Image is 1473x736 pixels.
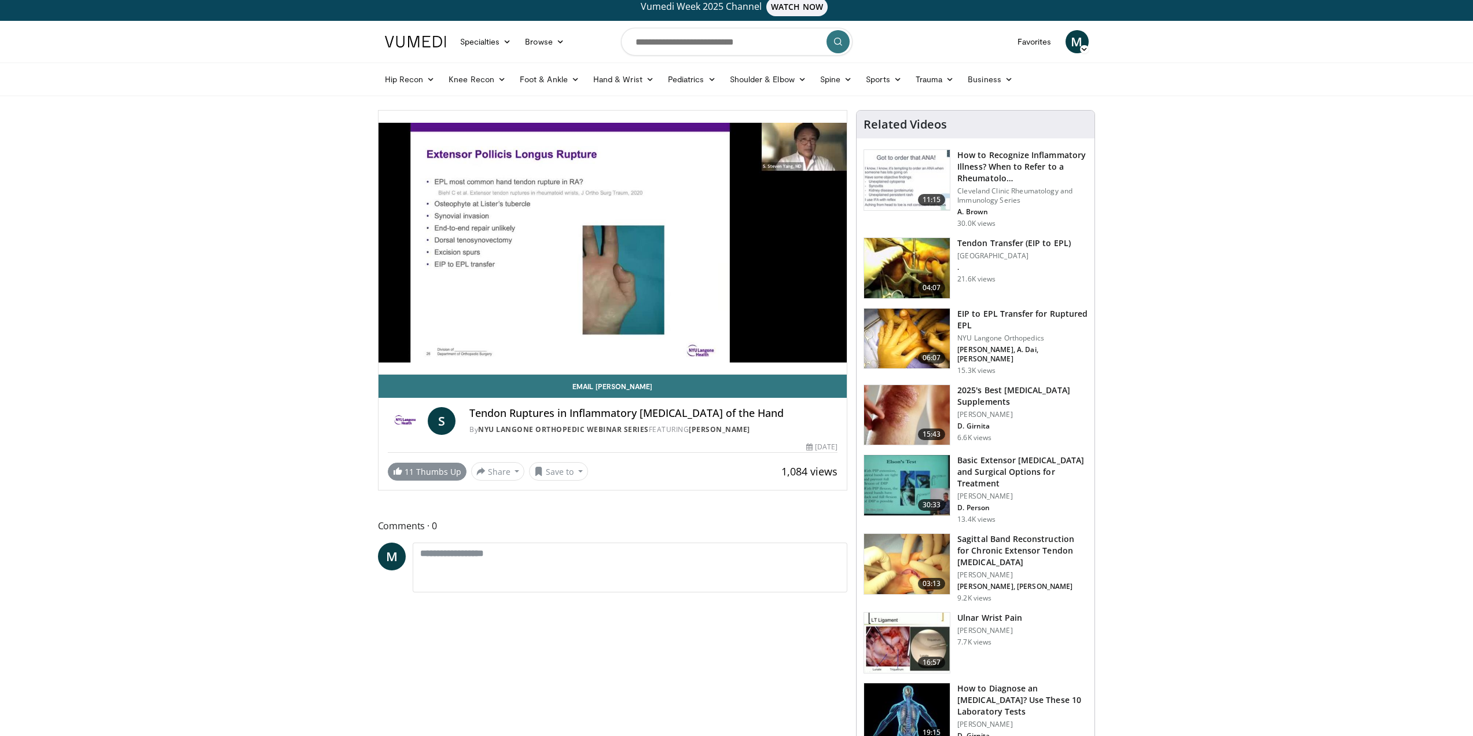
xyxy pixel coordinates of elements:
img: 281e1a3d-dfe2-4a67-894e-a40ffc0c4a99.150x105_q85_crop-smart_upscale.jpg [864,385,950,445]
span: Comments 0 [378,518,848,533]
a: Pediatrics [661,68,723,91]
a: 06:07 EIP to EPL Transfer for Ruptured EPL NYU Langone Orthopedics [PERSON_NAME], A. Dai, [PERSON... [864,308,1088,375]
span: 11 [405,466,414,477]
video-js: Video Player [379,111,847,375]
p: 6.6K views [957,433,991,442]
a: 30:33 Basic Extensor [MEDICAL_DATA] and Surgical Options for Treatment [PERSON_NAME] D. Person 13... [864,455,1088,524]
img: 9e2d7bb5-a255-4baa-9754-2880e8670947.150x105_q85_crop-smart_upscale.jpg [864,613,950,673]
button: Share [471,462,525,481]
a: Email [PERSON_NAME] [379,375,847,398]
p: [PERSON_NAME] [957,720,1088,729]
img: bed40874-ca21-42dc-8a42-d9b09b7d8d58.150x105_q85_crop-smart_upscale.jpg [864,455,950,515]
img: VuMedi Logo [385,36,446,47]
button: Save to [529,462,588,481]
a: Foot & Ankle [513,68,586,91]
p: [PERSON_NAME] [957,570,1088,580]
img: EIP_to_EPL_100010392_2.jpg.150x105_q85_crop-smart_upscale.jpg [864,238,950,298]
p: Cleveland Clinic Rheumatology and Immunology Series [957,186,1088,205]
p: 21.6K views [957,274,996,284]
h3: Basic Extensor [MEDICAL_DATA] and Surgical Options for Treatment [957,455,1088,489]
a: Shoulder & Elbow [723,68,813,91]
a: Spine [813,68,859,91]
p: 7.7K views [957,638,991,647]
p: 9.2K views [957,594,991,603]
a: 04:07 Tendon Transfer (EIP to EPL) [GEOGRAPHIC_DATA] . 21.6K views [864,237,1088,299]
h4: Tendon Ruptures in Inflammatory [MEDICAL_DATA] of the Hand [469,407,837,420]
p: 13.4K views [957,515,996,524]
a: 16:57 Ulnar Wrist Pain [PERSON_NAME] 7.7K views [864,612,1088,673]
p: 30.0K views [957,219,996,228]
p: [PERSON_NAME] [957,626,1022,635]
a: 11:15 How to Recognize Inflammatory Illness? When to Refer to a Rheumatolo… Cleveland Clinic Rheu... [864,149,1088,228]
p: [PERSON_NAME] [957,410,1088,419]
p: NYU Langone Orthopedics [957,334,1088,343]
a: NYU Langone Orthopedic Webinar Series [478,424,649,434]
div: [DATE] [806,442,837,452]
a: Trauma [909,68,961,91]
span: 04:07 [918,282,946,294]
span: 06:07 [918,352,946,364]
a: M [378,543,406,570]
a: Knee Recon [442,68,513,91]
div: By FEATURING [469,424,837,435]
h3: Ulnar Wrist Pain [957,612,1022,624]
img: NYU Langone Orthopedic Webinar Series [388,407,424,435]
a: 11 Thumbs Up [388,463,466,481]
h3: How to Diagnose an [MEDICAL_DATA]? Use These 10 Laboratory Tests [957,683,1088,717]
h3: 2025's Best [MEDICAL_DATA] Supplements [957,385,1088,408]
img: a4ffbba0-1ac7-42f2-b939-75c3e3ac8db6.150x105_q85_crop-smart_upscale.jpg [864,309,950,369]
a: Sports [859,68,909,91]
a: Browse [518,30,571,53]
p: [PERSON_NAME], [PERSON_NAME] [957,582,1088,591]
p: D. Person [957,503,1088,512]
a: Hip Recon [378,68,442,91]
img: 5cecf4a9-46a2-4e70-91ad-1322486e7ee4.150x105_q85_crop-smart_upscale.jpg [864,150,950,210]
p: [PERSON_NAME], A. Dai, [PERSON_NAME] [957,345,1088,364]
a: S [428,407,456,435]
h3: Tendon Transfer (EIP to EPL) [957,237,1071,249]
a: Business [961,68,1020,91]
a: 03:13 Sagittal Band Reconstruction for Chronic Extensor Tendon [MEDICAL_DATA] [PERSON_NAME] [PERS... [864,533,1088,603]
h3: How to Recognize Inflammatory Illness? When to Refer to a Rheumatolo… [957,149,1088,184]
p: 15.3K views [957,366,996,375]
a: 15:43 2025's Best [MEDICAL_DATA] Supplements [PERSON_NAME] D. Girnita 6.6K views [864,385,1088,446]
img: b81ec0fd-40f7-4555-84dc-38527f719aec.150x105_q85_crop-smart_upscale.jpg [864,534,950,594]
span: 16:57 [918,657,946,668]
a: Specialties [453,30,519,53]
span: 03:13 [918,578,946,589]
p: [GEOGRAPHIC_DATA] [957,251,1071,261]
a: Favorites [1011,30,1059,53]
a: Hand & Wrist [586,68,661,91]
h3: Sagittal Band Reconstruction for Chronic Extensor Tendon [MEDICAL_DATA] [957,533,1088,568]
a: M [1066,30,1089,53]
a: [PERSON_NAME] [689,424,750,434]
span: 15:43 [918,429,946,440]
span: 11:15 [918,194,946,206]
p: A. Brown [957,207,1088,217]
input: Search topics, interventions [621,28,853,56]
h4: Related Videos [864,118,947,131]
p: . [957,263,1071,272]
span: 1,084 views [781,464,837,478]
p: [PERSON_NAME] [957,492,1088,501]
p: D. Girnita [957,422,1088,431]
h3: EIP to EPL Transfer for Ruptured EPL [957,308,1088,331]
span: 30:33 [918,499,946,511]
